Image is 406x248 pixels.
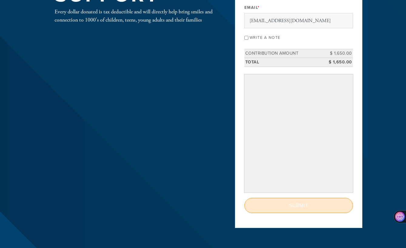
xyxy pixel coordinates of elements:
[258,5,260,10] span: This field is required.
[244,58,326,66] td: Total
[246,76,352,191] iframe: Secure payment input frame
[244,198,353,213] input: Submit
[250,35,280,40] label: Write a note
[244,49,326,58] td: Contribution Amount
[326,49,353,58] td: $ 1,650.00
[244,5,260,10] label: Email
[326,58,353,66] td: $ 1,650.00
[55,8,215,24] div: Every dollar donated is tax deductible and will directly help bring smiles and connection to 1000...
